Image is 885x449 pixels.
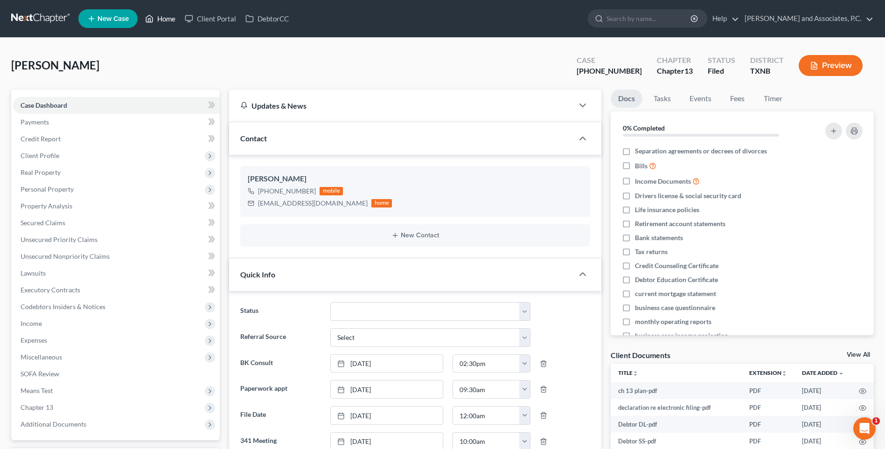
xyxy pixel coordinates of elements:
[623,124,665,132] strong: 0% Completed
[853,417,876,440] iframe: Intercom live chat
[241,10,293,27] a: DebtorCC
[236,354,325,373] label: BK Consult
[756,90,790,108] a: Timer
[13,231,220,248] a: Unsecured Priority Claims
[236,328,325,347] label: Referral Source
[611,416,742,433] td: Debtor DL-pdf
[21,101,67,109] span: Case Dashboard
[236,406,325,425] label: File Date
[750,66,784,76] div: TXNB
[11,58,99,72] span: [PERSON_NAME]
[708,66,735,76] div: Filed
[453,355,520,373] input: -- : --
[635,191,741,200] span: Drivers license & social security card
[742,416,794,433] td: PDF
[682,90,719,108] a: Events
[248,173,583,185] div: [PERSON_NAME]
[21,235,98,243] span: Unsecured Priority Claims
[21,135,61,143] span: Credit Report
[657,55,693,66] div: Chapter
[749,369,787,376] a: Extensionunfold_more
[635,219,725,228] span: Retirement account statements
[21,152,59,159] span: Client Profile
[21,370,59,378] span: SOFA Review
[611,350,670,360] div: Client Documents
[742,382,794,399] td: PDF
[577,66,642,76] div: [PHONE_NUMBER]
[13,114,220,131] a: Payments
[320,187,343,195] div: mobile
[635,161,648,171] span: Bills
[781,371,787,376] i: unfold_more
[635,205,699,214] span: Life insurance policies
[740,10,873,27] a: [PERSON_NAME] and Associates, P.C.
[684,66,693,75] span: 13
[240,270,275,279] span: Quick Info
[21,118,49,126] span: Payments
[635,146,767,156] span: Separation agreements or decrees of divorces
[21,269,46,277] span: Lawsuits
[13,282,220,298] a: Executory Contracts
[236,380,325,399] label: Paperwork appt
[21,286,80,294] span: Executory Contracts
[21,403,53,411] span: Chapter 13
[646,90,678,108] a: Tasks
[453,380,520,398] input: -- : --
[618,369,638,376] a: Titleunfold_more
[21,252,110,260] span: Unsecured Nonpriority Claims
[794,416,851,433] td: [DATE]
[708,55,735,66] div: Status
[606,10,692,27] input: Search by name...
[371,199,392,207] div: home
[635,261,718,270] span: Credit Counseling Certificate
[13,214,220,231] a: Secured Claims
[331,380,443,398] a: [DATE]
[611,90,642,108] a: Docs
[633,371,638,376] i: unfold_more
[750,55,784,66] div: District
[794,399,851,416] td: [DATE]
[838,371,844,376] i: expand_more
[708,10,739,27] a: Help
[140,10,180,27] a: Home
[240,134,267,143] span: Contact
[13,366,220,382] a: SOFA Review
[21,303,105,311] span: Codebtors Insiders & Notices
[742,399,794,416] td: PDF
[21,387,53,394] span: Means Test
[872,417,880,425] span: 1
[657,66,693,76] div: Chapter
[21,319,42,327] span: Income
[21,185,74,193] span: Personal Property
[635,303,715,312] span: business case questionnaire
[21,420,86,428] span: Additional Documents
[635,177,691,186] span: Income Documents
[794,382,851,399] td: [DATE]
[331,355,443,373] a: [DATE]
[723,90,753,108] a: Fees
[635,247,668,256] span: Tax returns
[577,55,642,66] div: Case
[258,187,316,196] div: [PHONE_NUMBER]
[799,55,863,76] button: Preview
[13,248,220,265] a: Unsecured Nonpriority Claims
[21,219,65,227] span: Secured Claims
[13,265,220,282] a: Lawsuits
[180,10,241,27] a: Client Portal
[635,317,711,326] span: monthly operating reports
[635,331,728,340] span: business case income projection
[611,399,742,416] td: declaration re electronic filing-pdf
[635,233,683,242] span: Bank statements
[611,382,742,399] td: ch 13 plan-pdf
[98,15,129,22] span: New Case
[635,275,718,284] span: Debtor Education Certificate
[13,198,220,214] a: Property Analysis
[240,101,562,111] div: Updates & News
[635,289,716,298] span: current mortgage statement
[21,202,72,210] span: Property Analysis
[13,97,220,114] a: Case Dashboard
[331,407,443,424] a: [DATE]
[847,352,870,358] a: View All
[258,199,368,208] div: [EMAIL_ADDRESS][DOMAIN_NAME]
[802,369,844,376] a: Date Added expand_more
